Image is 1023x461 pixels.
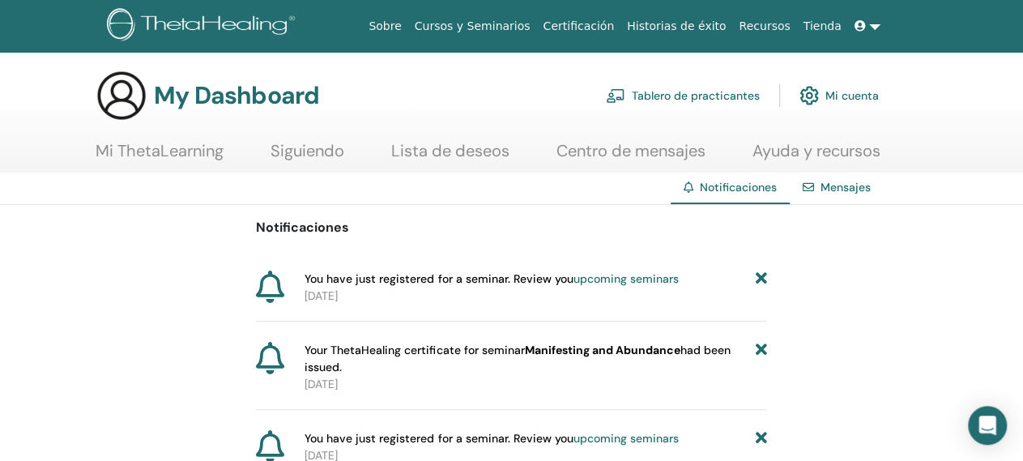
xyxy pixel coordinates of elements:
a: Mi ThetaLearning [96,141,224,173]
span: Notificaciones [700,180,777,194]
span: You have just registered for a seminar. Review you [305,430,678,447]
span: You have just registered for a seminar. Review you [305,271,678,288]
a: Recursos [732,11,796,41]
p: Notificaciones [256,218,768,237]
a: Cursos y Seminarios [408,11,537,41]
span: Your ThetaHealing certificate for seminar had been issued. [305,342,756,376]
b: Manifesting and Abundance [524,343,680,357]
img: logo.png [107,8,301,45]
a: Centro de mensajes [556,141,705,173]
img: generic-user-icon.jpg [96,70,147,122]
a: Lista de deseos [391,141,509,173]
p: [DATE] [305,376,767,393]
p: [DATE] [305,288,767,305]
a: Certificación [536,11,620,41]
a: Tienda [797,11,848,41]
a: Sobre [362,11,407,41]
a: Mi cuenta [799,78,879,113]
a: Ayuda y recursos [752,141,880,173]
a: upcoming seminars [573,271,678,286]
a: Mensajes [821,180,871,194]
a: Siguiendo [271,141,344,173]
a: Tablero de practicantes [606,78,760,113]
h3: My Dashboard [154,81,319,110]
a: Historias de éxito [620,11,732,41]
div: Open Intercom Messenger [968,406,1007,445]
img: chalkboard-teacher.svg [606,88,625,103]
a: upcoming seminars [573,431,678,446]
img: cog.svg [799,82,819,109]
